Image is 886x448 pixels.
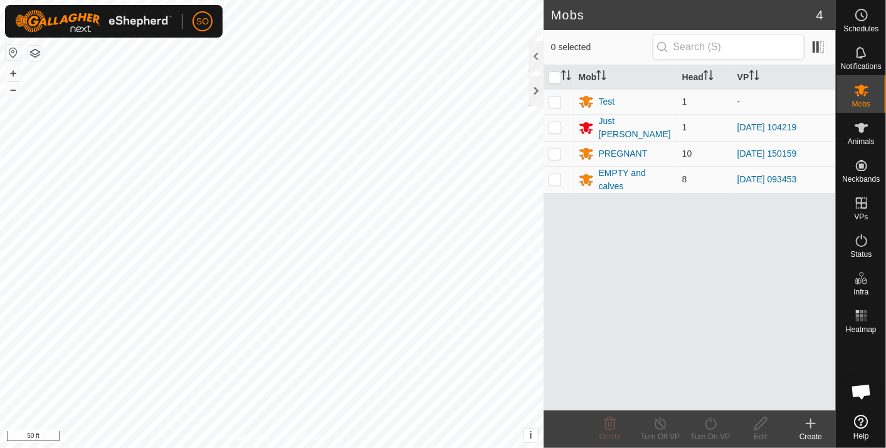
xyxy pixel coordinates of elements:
[6,45,21,60] button: Reset Map
[599,115,672,141] div: Just [PERSON_NAME]
[596,72,606,82] p-sorticon: Activate to sort
[682,174,687,184] span: 8
[732,65,836,90] th: VP
[574,65,677,90] th: Mob
[635,431,685,442] div: Turn Off VP
[843,373,880,410] div: Open chat
[843,25,878,33] span: Schedules
[841,63,882,70] span: Notifications
[28,46,43,61] button: Map Layers
[599,147,648,160] div: PREGNANT
[853,288,868,296] span: Infra
[599,432,621,441] span: Delete
[850,251,872,258] span: Status
[836,410,886,445] a: Help
[677,65,732,90] th: Head
[846,326,877,333] span: Heatmap
[599,167,672,193] div: EMPTY and calves
[848,138,875,145] span: Animals
[529,430,532,440] span: i
[6,82,21,97] button: –
[15,10,172,33] img: Gallagher Logo
[816,6,823,24] span: 4
[749,72,759,82] p-sorticon: Activate to sort
[853,432,869,440] span: Help
[704,72,714,82] p-sorticon: Activate to sort
[786,431,836,442] div: Create
[842,175,880,183] span: Neckbands
[524,429,538,442] button: i
[284,432,321,443] a: Contact Us
[854,213,868,221] span: VPs
[551,8,816,23] h2: Mobs
[682,96,687,107] span: 1
[682,122,687,132] span: 1
[737,148,797,159] a: [DATE] 150159
[685,431,736,442] div: Turn On VP
[737,174,797,184] a: [DATE] 093453
[736,431,786,442] div: Edit
[732,89,836,114] td: -
[682,148,692,159] span: 10
[222,432,269,443] a: Privacy Policy
[6,66,21,81] button: +
[852,100,870,108] span: Mobs
[561,72,571,82] p-sorticon: Activate to sort
[599,95,615,108] div: Test
[737,122,797,132] a: [DATE] 104219
[196,15,209,28] span: SO
[551,41,653,54] span: 0 selected
[653,34,804,60] input: Search (S)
